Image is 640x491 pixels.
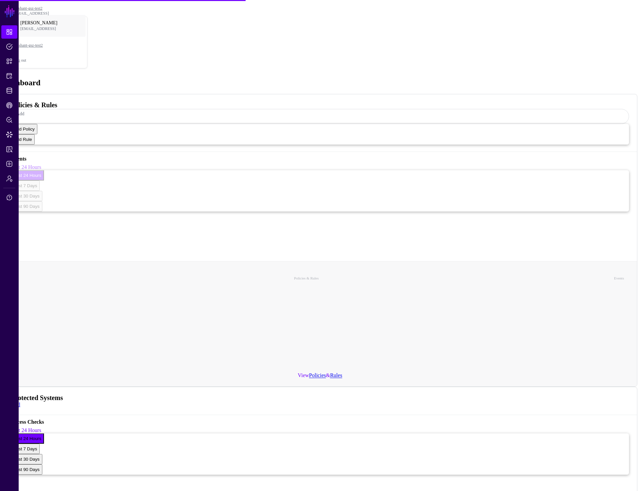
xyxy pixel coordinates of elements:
[11,454,42,464] button: Last 30 Days
[11,164,41,170] span: Last 24 Hours
[3,78,637,87] h2: Dashboard
[11,156,629,164] strong: Events
[14,137,32,142] span: Add Rule
[16,111,24,116] span: Add
[6,175,13,182] span: Admin
[11,475,629,490] div: 0
[6,117,13,123] span: Policy Lens
[11,394,629,402] h3: Protected Systems
[14,204,40,209] span: Last 90 Days
[1,99,17,112] a: CAEP Hub
[1,172,17,185] a: Admin
[14,43,67,48] span: prashant-gsz-test2
[11,181,40,191] button: Last 7 Days
[6,58,13,65] span: Snippets
[11,444,40,454] button: Last 7 Days
[14,194,40,199] span: Last 30 Days
[11,212,629,227] div: -
[11,201,42,212] button: Last 90 Days
[6,87,13,94] span: Identity Data Fabric
[6,29,13,35] span: Dashboard
[6,146,13,153] span: Reports
[309,372,326,378] a: Policies
[14,173,41,178] span: Last 24 Hours
[14,183,37,188] span: Last 7 Days
[1,69,17,83] a: Protected Systems
[6,73,13,79] span: Protected Systems
[11,427,41,433] span: Last 24 Hours
[1,143,17,156] a: Reports
[13,11,87,16] div: [EMAIL_ADDRESS]
[11,134,35,145] button: Add Rule
[11,124,37,134] button: Add Policy
[14,446,37,451] span: Last 7 Days
[14,58,87,63] div: Log out
[20,26,65,31] span: [EMAIL_ADDRESS]
[3,368,637,386] div: View &
[14,467,40,472] span: Last 90 Days
[6,131,13,138] span: Data Lens
[13,6,42,11] a: prashant-gsz-test2
[11,170,44,181] button: Last 24 Hours
[11,191,42,201] button: Last 30 Days
[1,40,17,53] a: Policies
[6,194,13,201] span: Support
[11,433,44,444] button: Last 24 Hours
[11,419,629,427] strong: Access Checks
[6,161,13,167] span: Logs
[1,113,17,127] a: Policy Lens
[1,25,17,39] a: Dashboard
[1,84,17,97] a: Identity Data Fabric
[14,35,87,56] a: prashant-gsz-test2
[606,266,632,290] th: Events
[14,436,41,441] span: Last 24 Hours
[11,101,629,109] h3: Policies & Rules
[8,266,605,290] th: Policies & Rules
[1,128,17,141] a: Data Lens
[4,4,15,19] a: SGNL
[14,127,35,132] span: Add Policy
[11,464,42,475] button: Last 90 Days
[6,102,13,109] span: CAEP Hub
[1,55,17,68] a: Snippets
[6,43,13,50] span: Policies
[330,372,342,378] a: Rules
[1,157,17,171] a: Logs
[14,457,40,462] span: Last 30 Days
[20,20,65,26] span: [PERSON_NAME]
